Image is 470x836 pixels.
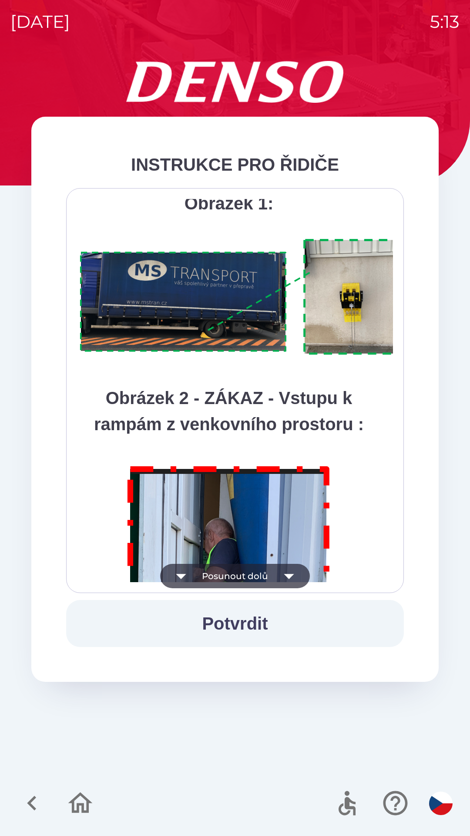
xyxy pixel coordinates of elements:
img: Logo [31,61,439,103]
img: M8MNayrTL6gAAAABJRU5ErkJggg== [117,455,340,775]
strong: Obrázek 1: [185,194,274,213]
img: cs flag [429,792,453,815]
strong: Obrázek 2 - ZÁKAZ - Vstupu k rampám z venkovního prostoru : [94,388,364,434]
img: A1ym8hFSA0ukAAAAAElFTkSuQmCC [77,234,415,361]
div: INSTRUKCE PRO ŘIDIČE [66,152,404,178]
button: Posunout dolů [160,564,310,588]
p: [DATE] [10,9,70,35]
button: Potvrdit [66,600,404,647]
p: 5:13 [430,9,460,35]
